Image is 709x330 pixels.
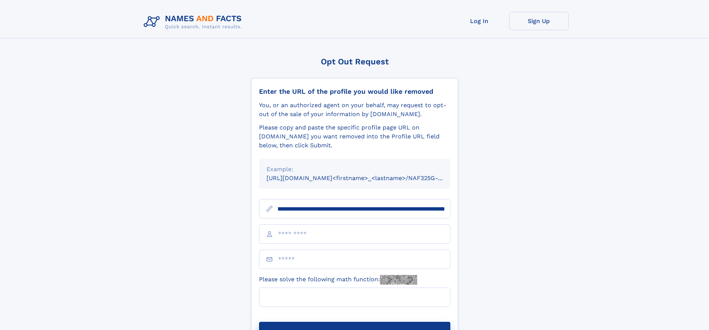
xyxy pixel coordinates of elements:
[141,12,248,32] img: Logo Names and Facts
[259,275,417,285] label: Please solve the following math function:
[509,12,569,30] a: Sign Up
[259,87,450,96] div: Enter the URL of the profile you would like removed
[251,57,458,66] div: Opt Out Request
[266,165,443,174] div: Example:
[259,101,450,119] div: You, or an authorized agent on your behalf, may request to opt-out of the sale of your informatio...
[266,174,464,182] small: [URL][DOMAIN_NAME]<firstname>_<lastname>/NAF325G-xxxxxxxx
[450,12,509,30] a: Log In
[259,123,450,150] div: Please copy and paste the specific profile page URL on [DOMAIN_NAME] you want removed into the Pr...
